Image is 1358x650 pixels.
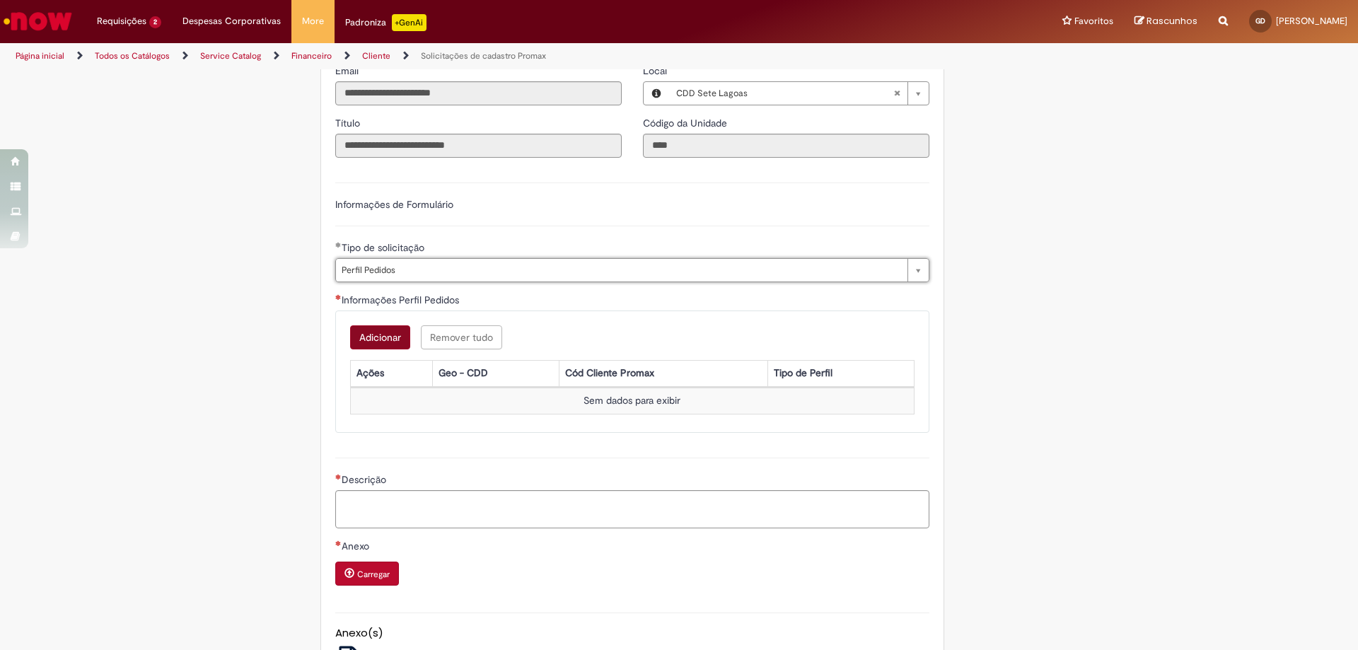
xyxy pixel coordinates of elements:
[335,474,342,480] span: Necessários
[335,64,361,77] span: Somente leitura - Email
[768,360,915,386] th: Tipo de Perfil
[1276,15,1347,27] span: [PERSON_NAME]
[392,14,426,31] p: +GenAi
[350,388,914,414] td: Sem dados para exibir
[302,14,324,28] span: More
[643,134,929,158] input: Código da Unidade
[335,198,453,211] label: Informações de Formulário
[559,360,768,386] th: Cód Cliente Promax
[886,82,907,105] abbr: Limpar campo Local
[335,540,342,546] span: Necessários
[350,325,410,349] button: Add a row for Informações Perfil Pedidos
[676,82,893,105] span: CDD Sete Lagoas
[335,134,622,158] input: Título
[11,43,895,69] ul: Trilhas de página
[182,14,281,28] span: Despesas Corporativas
[643,64,670,77] span: Local
[342,473,389,486] span: Descrição
[643,117,730,129] span: Somente leitura - Código da Unidade
[335,116,363,130] label: Somente leitura - Título
[1255,16,1265,25] span: GD
[669,82,929,105] a: CDD Sete LagoasLimpar campo Local
[345,14,426,31] div: Padroniza
[335,64,361,78] label: Somente leitura - Email
[291,50,332,62] a: Financeiro
[1147,14,1197,28] span: Rascunhos
[357,569,390,580] small: Carregar
[149,16,161,28] span: 2
[335,81,622,105] input: Email
[432,360,559,386] th: Geo - CDD
[335,294,342,300] span: Necessários
[421,50,546,62] a: Solicitações de cadastro Promax
[97,14,146,28] span: Requisições
[16,50,64,62] a: Página inicial
[335,562,399,586] button: Carregar anexo de Anexo Required
[95,50,170,62] a: Todos os Catálogos
[342,241,427,254] span: Tipo de solicitação
[335,242,342,248] span: Obrigatório Preenchido
[342,540,372,552] span: Anexo
[350,360,432,386] th: Ações
[335,627,929,639] h5: Anexo(s)
[362,50,390,62] a: Cliente
[335,490,929,528] textarea: Descrição
[200,50,261,62] a: Service Catalog
[644,82,669,105] button: Local, Visualizar este registro CDD Sete Lagoas
[643,116,730,130] label: Somente leitura - Código da Unidade
[1074,14,1113,28] span: Favoritos
[342,259,900,282] span: Perfil Pedidos
[342,294,462,306] span: Informações Perfil Pedidos
[335,117,363,129] span: Somente leitura - Título
[1134,15,1197,28] a: Rascunhos
[1,7,74,35] img: ServiceNow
